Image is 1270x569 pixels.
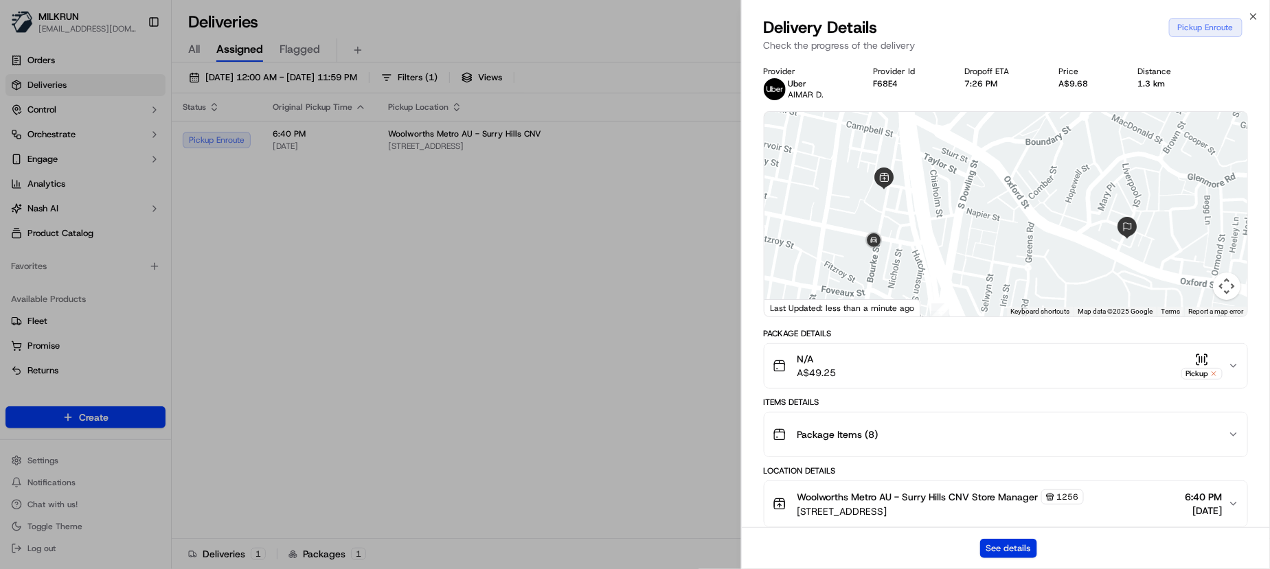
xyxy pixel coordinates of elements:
[873,78,898,89] button: F68E4
[764,413,1247,456] button: Package Items (8)
[764,397,1248,408] div: Items Details
[1078,307,1153,315] span: Map data ©2025 Google
[764,465,1248,476] div: Location Details
[1186,490,1223,504] span: 6:40 PM
[764,16,878,38] span: Delivery Details
[1181,353,1223,380] button: Pickup
[931,303,949,321] div: 4
[789,78,824,89] p: Uber
[764,344,1247,388] button: N/AA$49.25Pickup
[764,328,1248,339] div: Package Details
[1058,78,1115,89] div: A$9.68
[764,78,786,100] img: uber-new-logo.jpeg
[764,38,1248,52] p: Check the progress of the delivery
[980,539,1037,558] button: See details
[764,299,920,316] div: Last Updated: less than a minute ago
[1010,307,1069,316] button: Keyboard shortcuts
[1188,307,1243,315] a: Report a map error
[1181,368,1223,380] div: Pickup
[764,66,852,77] div: Provider
[873,66,942,77] div: Provider Id
[789,89,824,100] span: AIMAR D.
[797,490,1039,504] span: Woolworths Metro AU - Surry Hills CNV Store Manager
[768,299,813,316] a: Open this area in Google Maps (opens a new window)
[1186,504,1223,518] span: [DATE]
[797,352,837,366] span: N/A
[797,366,837,380] span: A$49.25
[1161,307,1180,315] a: Terms (opens in new tab)
[1137,66,1199,77] div: Distance
[964,78,1036,89] div: 7:26 PM
[797,504,1084,518] span: [STREET_ADDRESS]
[1057,491,1079,502] span: 1256
[1058,66,1115,77] div: Price
[1213,272,1240,300] button: Map camera controls
[768,299,813,316] img: Google
[964,66,1036,77] div: Dropoff ETA
[797,428,878,441] span: Package Items ( 8 )
[1137,78,1199,89] div: 1.3 km
[764,481,1247,526] button: Woolworths Metro AU - Surry Hills CNV Store Manager1256[STREET_ADDRESS]6:40 PM[DATE]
